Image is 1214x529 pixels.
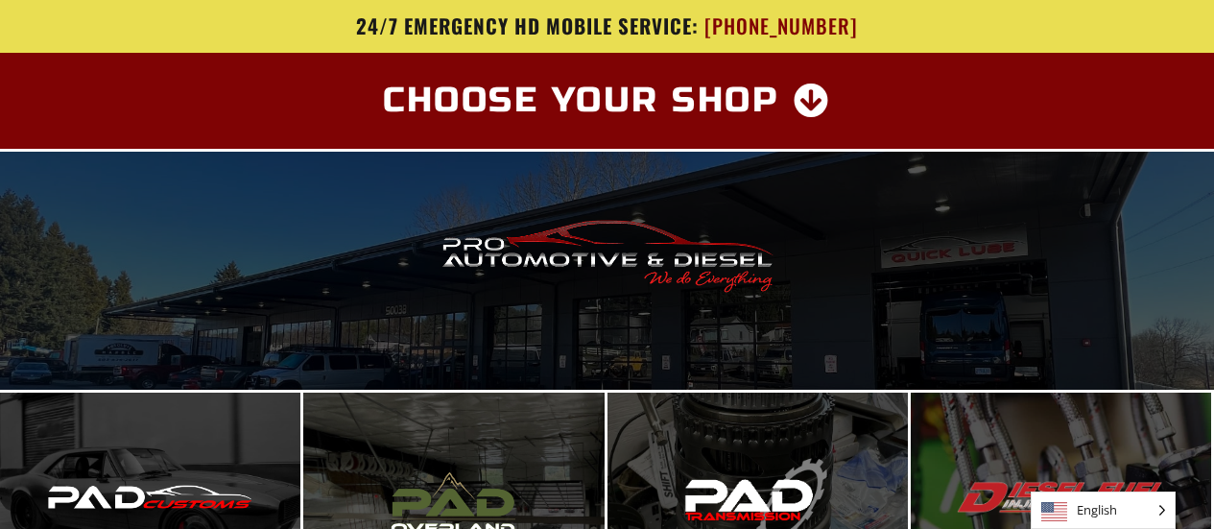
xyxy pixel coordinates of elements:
[1032,493,1175,528] span: English
[383,84,779,118] span: Choose Your Shop
[704,14,858,38] span: [PHONE_NUMBER]
[360,72,854,130] a: Choose Your Shop
[356,11,699,40] span: 24/7 Emergency HD Mobile Service:
[1031,492,1176,529] aside: Language selected: English
[46,14,1169,38] a: 24/7 Emergency HD Mobile Service: [PHONE_NUMBER]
